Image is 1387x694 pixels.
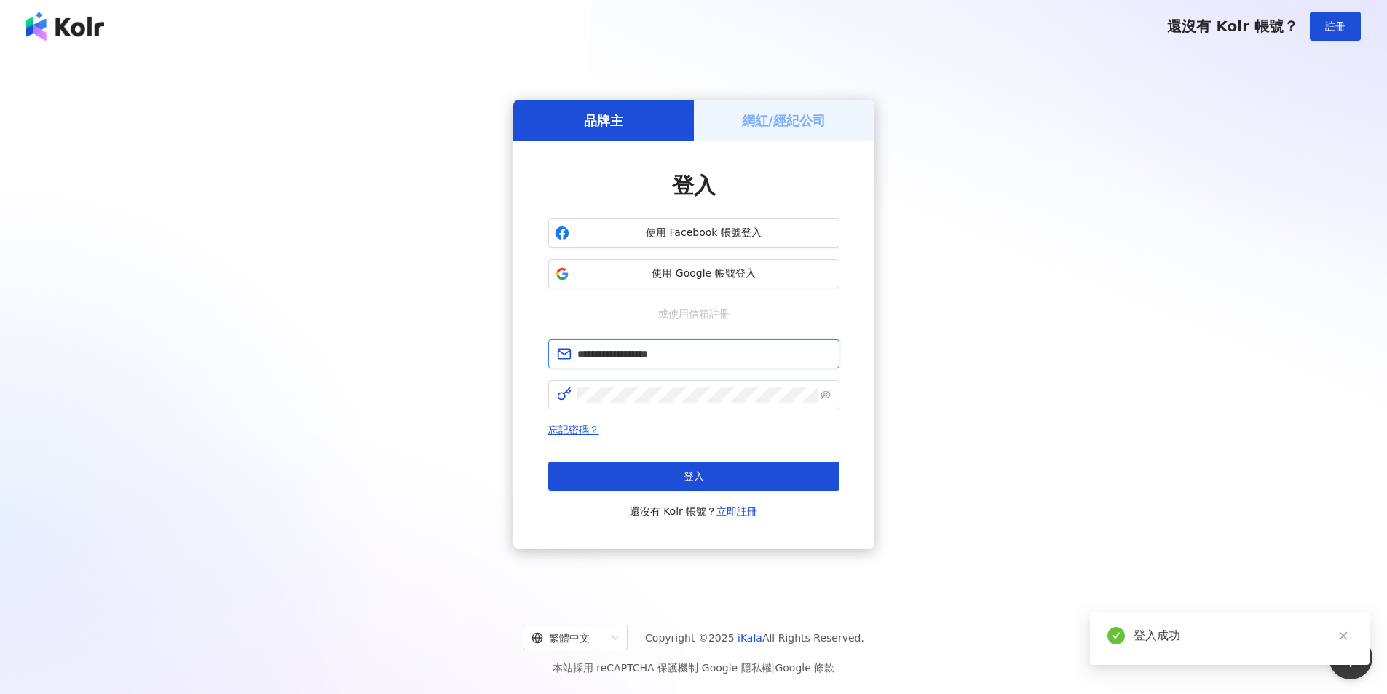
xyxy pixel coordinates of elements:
a: Google 隱私權 [702,662,772,674]
span: 還沒有 Kolr 帳號？ [630,502,758,520]
span: 登入 [684,470,704,482]
a: Google 條款 [775,662,834,674]
span: | [772,662,775,674]
a: 立即註冊 [716,505,757,517]
span: Copyright © 2025 All Rights Reserved. [645,629,864,647]
div: 登入成功 [1134,627,1352,644]
a: iKala [738,632,762,644]
span: | [698,662,702,674]
button: 使用 Facebook 帳號登入 [548,218,839,248]
a: 忘記密碼？ [548,424,599,435]
span: check-circle [1107,627,1125,644]
span: 或使用信箱註冊 [648,306,740,322]
button: 註冊 [1310,12,1361,41]
span: 登入 [672,173,716,198]
h5: 網紅/經紀公司 [742,111,826,130]
button: 使用 Google 帳號登入 [548,259,839,288]
span: 使用 Google 帳號登入 [575,267,833,281]
span: 使用 Facebook 帳號登入 [575,226,833,240]
span: 本站採用 reCAPTCHA 保護機制 [553,659,834,677]
span: 註冊 [1325,20,1345,32]
img: logo [26,12,104,41]
h5: 品牌主 [584,111,623,130]
span: eye-invisible [821,390,831,400]
button: 登入 [548,462,839,491]
div: 繁體中文 [532,626,606,650]
span: close [1338,631,1348,641]
span: 還沒有 Kolr 帳號？ [1167,17,1298,35]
